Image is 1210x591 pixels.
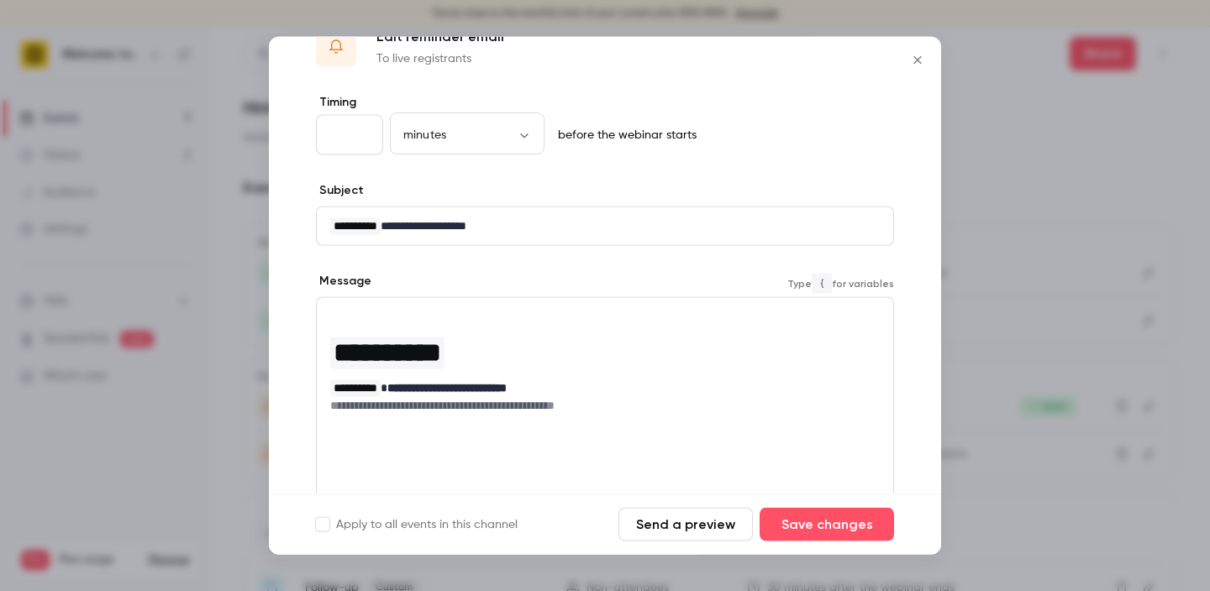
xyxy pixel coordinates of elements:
button: Close [901,44,934,77]
label: Message [316,273,371,290]
div: editor [317,207,893,245]
span: Type for variables [787,273,894,293]
button: Save changes [760,508,894,541]
div: editor [317,298,893,424]
div: minutes [390,126,544,143]
button: Send a preview [618,508,753,541]
label: Timing [316,94,894,111]
label: Apply to all events in this channel [316,516,518,533]
code: { [812,273,832,293]
p: before the webinar starts [551,127,697,144]
p: Edit reminder email [376,27,504,47]
p: To live registrants [376,50,504,67]
label: Subject [316,182,364,199]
